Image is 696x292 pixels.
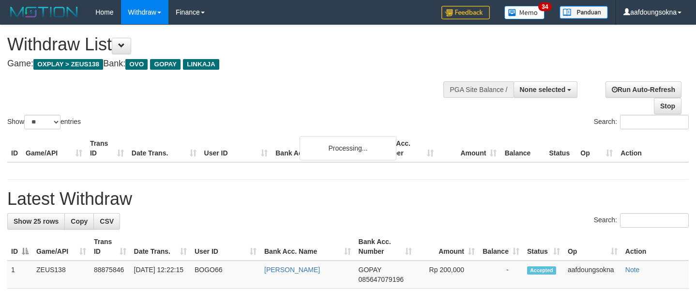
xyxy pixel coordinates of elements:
th: ID [7,135,22,162]
span: GOPAY [150,59,181,70]
select: Showentries [24,115,61,129]
img: MOTION_logo.png [7,5,81,19]
th: Op: activate to sort column ascending [564,233,621,261]
td: aafdoungsokna [564,261,621,289]
img: Feedback.jpg [441,6,490,19]
th: User ID: activate to sort column ascending [191,233,260,261]
th: Status: activate to sort column ascending [523,233,564,261]
span: GOPAY [359,266,381,274]
th: Amount [438,135,501,162]
a: Show 25 rows [7,213,65,230]
h1: Latest Withdraw [7,189,689,209]
a: Copy [64,213,94,230]
label: Search: [594,115,689,129]
a: Stop [654,98,681,114]
td: 1 [7,261,32,289]
a: Run Auto-Refresh [605,81,681,98]
label: Search: [594,213,689,228]
span: None selected [520,86,566,93]
th: Bank Acc. Number [374,135,438,162]
th: Game/API [22,135,86,162]
td: ZEUS138 [32,261,90,289]
img: panduan.png [560,6,608,19]
th: Action [621,233,689,261]
label: Show entries [7,115,81,129]
h1: Withdraw List [7,35,454,54]
td: - [479,261,523,289]
h4: Game: Bank: [7,59,454,69]
th: Trans ID: activate to sort column ascending [90,233,130,261]
span: Copy [71,217,88,225]
th: Amount: activate to sort column ascending [416,233,479,261]
a: [PERSON_NAME] [264,266,320,274]
th: Trans ID [86,135,128,162]
th: User ID [200,135,272,162]
span: Copy 085647079196 to clipboard [359,276,404,283]
th: ID: activate to sort column descending [7,233,32,261]
th: Bank Acc. Name [272,135,374,162]
th: Balance: activate to sort column ascending [479,233,523,261]
th: Op [576,135,617,162]
th: Status [545,135,576,162]
span: OVO [125,59,148,70]
a: CSV [93,213,120,230]
img: Button%20Memo.svg [504,6,545,19]
th: Balance [500,135,545,162]
input: Search: [620,213,689,228]
span: CSV [100,217,114,225]
a: Note [625,266,640,274]
th: Game/API: activate to sort column ascending [32,233,90,261]
input: Search: [620,115,689,129]
td: Rp 200,000 [416,261,479,289]
button: None selected [514,81,578,98]
span: LINKAJA [183,59,219,70]
span: Accepted [527,266,556,275]
th: Action [617,135,689,162]
span: OXPLAY > ZEUS138 [33,59,103,70]
td: BOGO66 [191,261,260,289]
th: Bank Acc. Number: activate to sort column ascending [355,233,416,261]
td: 88875846 [90,261,130,289]
th: Date Trans.: activate to sort column ascending [130,233,191,261]
span: 34 [538,2,551,11]
div: PGA Site Balance / [443,81,513,98]
span: Show 25 rows [14,217,59,225]
th: Date Trans. [128,135,200,162]
td: [DATE] 12:22:15 [130,261,191,289]
div: Processing... [300,136,396,160]
th: Bank Acc. Name: activate to sort column ascending [260,233,355,261]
